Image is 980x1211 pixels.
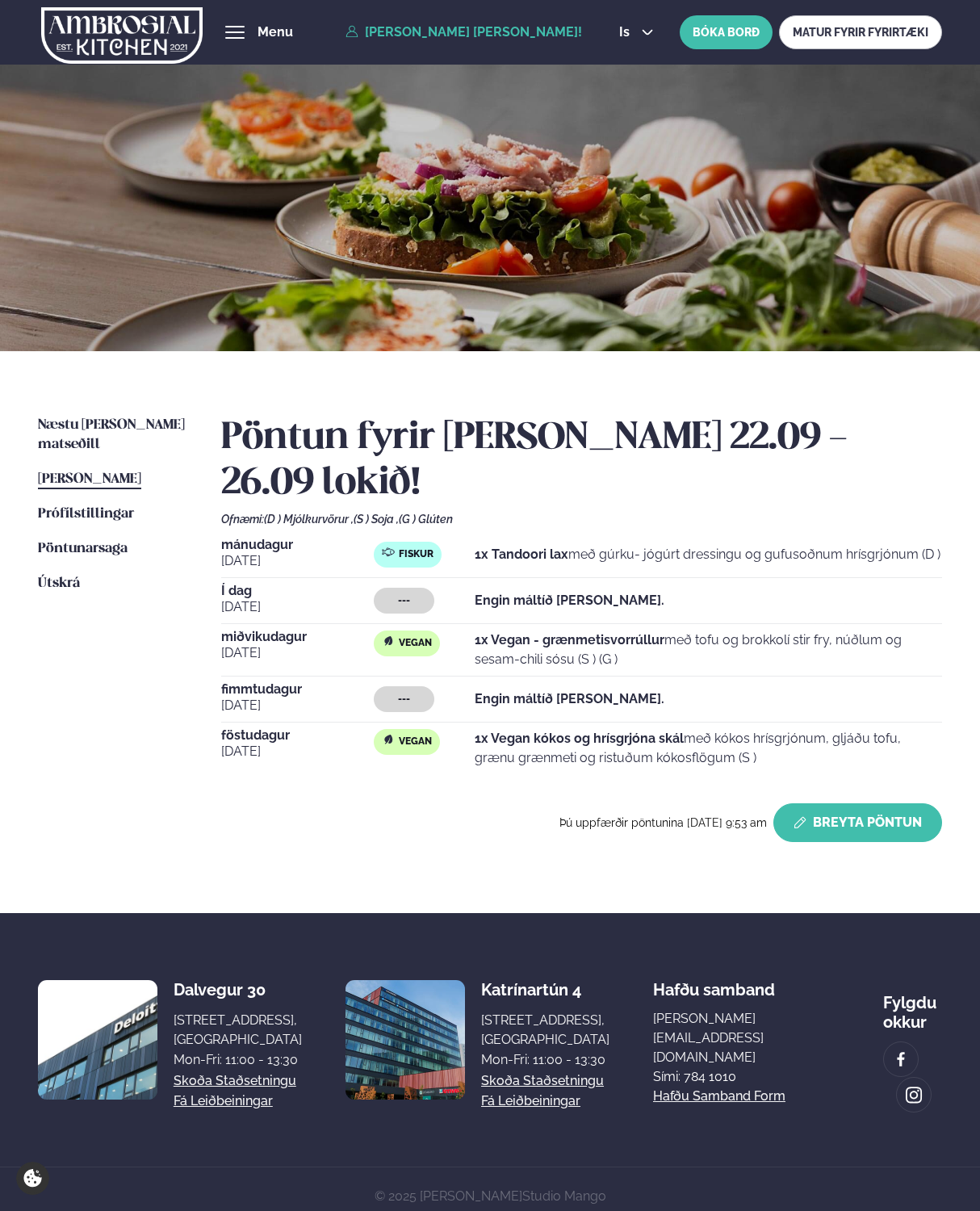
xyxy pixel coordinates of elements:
[221,643,375,663] span: [DATE]
[382,733,395,746] img: Vegan.svg
[16,1162,49,1195] a: Cookie settings
[905,1086,923,1104] img: image alt
[354,513,399,526] span: (S ) Soja ,
[399,637,432,650] span: Vegan
[559,816,767,829] span: Þú uppfærðir pöntunina [DATE] 9:53 am
[481,1092,580,1111] a: Fá leiðbeiningar
[221,742,375,761] span: [DATE]
[475,729,942,768] p: með kókos hrísgrjónum, gljáðu tofu, grænu grænmeti og ristuðum kókosflögum (S )
[399,548,433,561] span: Fiskur
[481,1071,604,1091] a: Skoða staðsetningu
[382,546,395,559] img: fish.svg
[221,538,375,551] span: mánudagur
[475,631,942,669] p: með tofu og brokkolí stir fry, núðlum og sesam-chili sósu (S ) (G )
[481,1050,609,1070] div: Mon-Fri: 11:00 - 13:30
[481,980,609,999] div: Katrínartún 4
[606,26,667,39] button: is
[174,1011,302,1050] div: [STREET_ADDRESS], [GEOGRAPHIC_DATA]
[38,980,157,1100] img: image alt
[38,470,141,489] a: [PERSON_NAME]
[38,505,134,524] a: Prófílstillingar
[892,1050,910,1069] img: image alt
[773,803,942,842] button: Breyta Pöntun
[174,1092,273,1111] a: Fá leiðbeiningar
[225,23,245,42] button: hamburger
[375,1188,606,1204] span: © 2025 [PERSON_NAME]
[399,735,432,748] span: Vegan
[221,513,943,526] div: Ofnæmi:
[475,593,664,608] strong: Engin máltíð [PERSON_NAME].
[883,980,943,1032] div: Fylgdu okkur
[653,1009,840,1067] a: [PERSON_NAME][EMAIL_ADDRESS][DOMAIN_NAME]
[382,635,395,647] img: Vegan.svg
[174,1071,296,1091] a: Skoða staðsetningu
[38,576,80,590] span: Útskrá
[38,472,141,486] span: [PERSON_NAME]
[779,15,942,49] a: MATUR FYRIR FYRIRTÆKI
[38,542,128,555] span: Pöntunarsaga
[221,551,375,571] span: [DATE]
[174,980,302,999] div: Dalvegur 30
[221,729,375,742] span: föstudagur
[475,731,684,746] strong: 1x Vegan kókos og hrísgrjóna skál
[264,513,354,526] span: (D ) Mjólkurvörur ,
[475,545,940,564] p: með gúrku- jógúrt dressingu og gufusoðnum hrísgrjónum (D )
[221,416,943,506] h2: Pöntun fyrir [PERSON_NAME] 22.09 - 26.09 lokið!
[680,15,773,49] button: BÓKA BORÐ
[475,632,664,647] strong: 1x Vegan - grænmetisvorrúllur
[41,2,203,69] img: logo
[522,1188,606,1204] a: Studio Mango
[884,1042,918,1076] a: image alt
[221,696,375,715] span: [DATE]
[38,539,128,559] a: Pöntunarsaga
[346,25,582,40] a: [PERSON_NAME] [PERSON_NAME]!
[38,416,189,455] a: Næstu [PERSON_NAME] matseðill
[475,691,664,706] strong: Engin máltíð [PERSON_NAME].
[897,1078,931,1112] a: image alt
[174,1050,302,1070] div: Mon-Fri: 11:00 - 13:30
[399,513,453,526] span: (G ) Glúten
[38,418,185,451] span: Næstu [PERSON_NAME] matseðill
[398,693,410,706] span: ---
[221,597,375,617] span: [DATE]
[619,26,634,39] span: is
[221,631,375,643] span: miðvikudagur
[221,683,375,696] span: fimmtudagur
[475,547,568,562] strong: 1x Tandoori lax
[221,585,375,597] span: Í dag
[398,594,410,607] span: ---
[38,507,134,521] span: Prófílstillingar
[481,1011,609,1050] div: [STREET_ADDRESS], [GEOGRAPHIC_DATA]
[653,967,775,999] span: Hafðu samband
[38,574,80,593] a: Útskrá
[653,1087,785,1106] a: Hafðu samband form
[653,1067,840,1087] p: Sími: 784 1010
[346,980,465,1100] img: image alt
